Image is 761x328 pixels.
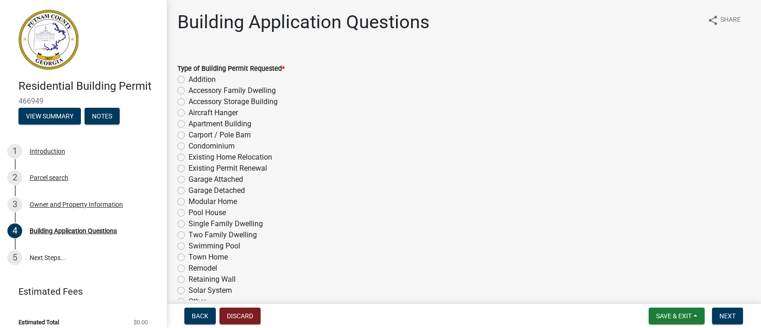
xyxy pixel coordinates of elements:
label: Solar System [189,285,232,296]
div: Owner and Property Information [30,201,123,208]
span: $0.00 [134,319,148,325]
label: Existing Home Relocation [189,152,272,163]
label: Pool House [189,207,226,218]
div: Parcel search [30,174,68,181]
label: Carport / Pole Barn [189,130,251,141]
div: 2 [7,170,22,185]
label: Garage Attached [189,174,243,185]
h1: Building Application Questions [177,11,430,33]
span: Save & Exit [656,312,692,320]
div: 3 [7,197,22,212]
label: Other [189,296,206,307]
button: Next [712,308,743,324]
label: Apartment Building [189,118,251,130]
button: Discard [219,308,261,324]
button: Save & Exit [649,308,705,324]
label: Aircraft Hanger [189,107,238,118]
label: Type of Building Permit Requested [177,66,285,72]
button: shareShare [700,11,748,29]
div: 4 [7,223,22,238]
span: Next [719,312,736,320]
label: Garage Detached [189,185,245,196]
label: Two Family Dwelling [189,229,257,241]
span: Share [720,15,741,26]
a: Estimated Fees [7,282,152,301]
div: Building Application Questions [30,228,117,234]
button: View Summary [18,108,81,124]
label: Existing Permit Renewal [189,163,267,174]
label: Accessory Family Dwelling [189,85,276,96]
div: 5 [7,250,22,265]
span: Estimated Total [18,319,59,325]
label: Town Home [189,252,228,263]
button: Notes [85,108,120,124]
button: Back [184,308,216,324]
i: share [707,15,718,26]
label: Condominium [189,141,235,152]
label: Swimming Pool [189,241,240,252]
label: Remodel [189,263,217,274]
label: Single Family Dwelling [189,218,263,229]
div: 1 [7,144,22,159]
div: Introduction [30,148,65,155]
wm-modal-confirm: Notes [85,113,120,120]
label: Addition [189,74,216,85]
label: Retaining Wall [189,274,236,285]
h4: Residential Building Permit [18,80,159,93]
label: Accessory Storage Building [189,96,278,107]
span: 466949 [18,97,148,105]
span: Back [192,312,208,320]
wm-modal-confirm: Summary [18,113,81,120]
label: Modular Home [189,196,237,207]
img: Putnam County, Georgia [18,10,79,70]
